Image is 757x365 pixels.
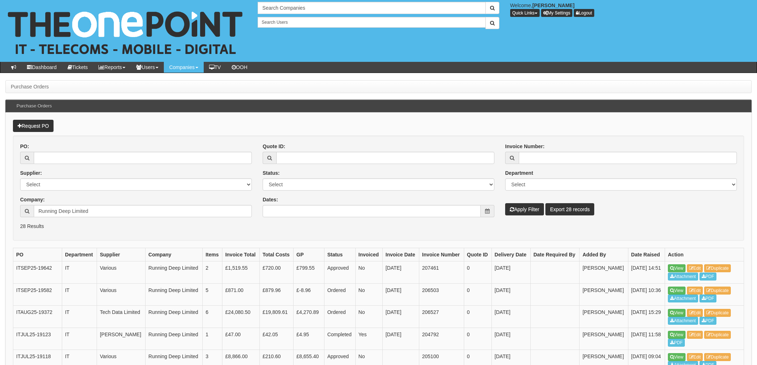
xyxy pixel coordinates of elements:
[687,287,703,295] a: Edit
[628,306,665,328] td: [DATE] 15:29
[263,143,285,150] label: Quote ID:
[419,283,464,306] td: 206503
[541,9,573,17] a: My Settings
[700,295,716,302] a: PDF
[13,100,55,112] h3: Purchase Orders
[259,283,293,306] td: £879.96
[464,261,491,284] td: 0
[203,306,222,328] td: 6
[62,62,93,73] a: Tickets
[464,328,491,350] td: 0
[222,306,259,328] td: £24,080.50
[580,306,628,328] td: [PERSON_NAME]
[131,62,164,73] a: Users
[704,331,731,339] a: Duplicate
[628,328,665,350] td: [DATE] 11:58
[294,306,324,328] td: £4,270.89
[668,317,698,325] a: Attachment
[259,306,293,328] td: £19,809.61
[628,261,665,284] td: [DATE] 14:51
[580,328,628,350] td: [PERSON_NAME]
[687,331,703,339] a: Edit
[222,248,259,261] th: Invoice Total
[204,62,226,73] a: TV
[491,283,530,306] td: [DATE]
[510,9,540,17] button: Quick Links
[97,248,145,261] th: Supplier
[532,3,574,8] b: [PERSON_NAME]
[164,62,204,73] a: Companies
[491,306,530,328] td: [DATE]
[464,248,491,261] th: Quote ID
[97,283,145,306] td: Various
[146,261,203,284] td: Running Deep Limited
[419,261,464,284] td: 207461
[62,248,97,261] th: Department
[324,306,355,328] td: Ordered
[668,353,686,361] a: View
[704,264,731,272] a: Duplicate
[97,306,145,328] td: Tech Data Limited
[704,353,731,361] a: Duplicate
[11,83,49,90] li: Purchase Orders
[687,353,703,361] a: Edit
[668,264,686,272] a: View
[704,309,731,317] a: Duplicate
[13,261,62,284] td: ITSEP25-19642
[146,328,203,350] td: Running Deep Limited
[464,283,491,306] td: 0
[62,283,97,306] td: IT
[383,306,419,328] td: [DATE]
[226,62,253,73] a: OOH
[13,248,62,261] th: PO
[13,306,62,328] td: ITAUG25-19372
[355,328,382,350] td: Yes
[668,331,686,339] a: View
[97,328,145,350] td: [PERSON_NAME]
[20,223,737,230] p: 28 Results
[324,328,355,350] td: Completed
[146,248,203,261] th: Company
[505,169,533,177] label: Department
[203,248,222,261] th: Items
[687,264,703,272] a: Edit
[222,328,259,350] td: £47.00
[464,306,491,328] td: 0
[13,120,54,132] a: Request PO
[668,339,685,347] a: PDF
[419,328,464,350] td: 204792
[263,169,280,177] label: Status:
[491,328,530,350] td: [DATE]
[668,309,686,317] a: View
[491,261,530,284] td: [DATE]
[700,317,716,325] a: PDF
[222,283,259,306] td: £871.00
[146,306,203,328] td: Running Deep Limited
[505,2,757,17] div: Welcome,
[687,309,703,317] a: Edit
[62,328,97,350] td: IT
[20,169,42,177] label: Supplier:
[628,283,665,306] td: [DATE] 10:36
[491,248,530,261] th: Delivery Date
[62,261,97,284] td: IT
[97,261,145,284] td: Various
[545,203,595,215] a: Export 28 records
[203,261,222,284] td: 2
[355,261,382,284] td: No
[580,261,628,284] td: [PERSON_NAME]
[505,203,544,215] button: Apply Filter
[355,283,382,306] td: No
[203,283,222,306] td: 5
[419,248,464,261] th: Invoice Number
[20,196,45,203] label: Company:
[203,328,222,350] td: 1
[383,283,419,306] td: [DATE]
[383,261,419,284] td: [DATE]
[294,248,324,261] th: GP
[574,9,594,17] a: Logout
[222,261,259,284] td: £1,519.55
[530,248,580,261] th: Date Required By
[258,17,485,28] input: Search Users
[668,273,698,280] a: Attachment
